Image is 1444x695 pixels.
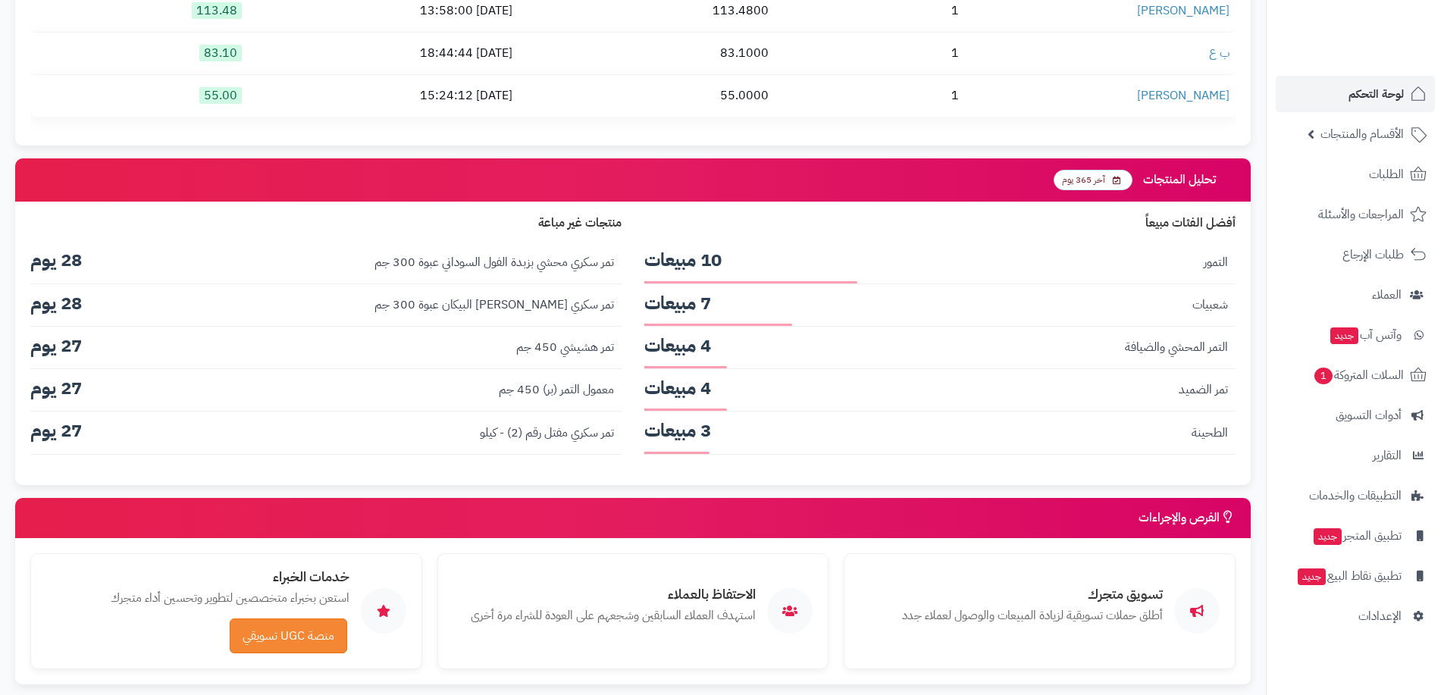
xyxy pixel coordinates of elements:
span: تمر سكري مفتل رقم (2) - كيلو [82,424,622,442]
span: 7 مبيعات [644,290,711,316]
span: 27 يوم [30,418,82,443]
span: 3 مبيعات [644,418,711,443]
td: 83.1000 [518,33,775,74]
span: الأقسام والمنتجات [1320,124,1404,145]
h3: تحليل المنتجات [1143,173,1236,187]
span: التقارير [1373,445,1402,466]
span: تطبيق نقاط البيع [1296,565,1402,587]
span: تطبيق المتجر [1312,525,1402,546]
span: جديد [1314,528,1342,545]
span: 28 يوم [30,247,82,273]
p: أطلق حملات تسويقية لزيادة المبيعات والوصول لعملاء جدد [860,607,1163,625]
span: الطحينة [711,424,1236,442]
span: لوحة التحكم [1348,83,1404,105]
span: الطلبات [1369,164,1404,185]
a: السلات المتروكة1 [1276,357,1435,393]
a: الإعدادات [1276,598,1435,634]
a: تطبيق نقاط البيعجديد [1276,558,1435,594]
span: تمر الضميد [711,381,1236,399]
a: الطلبات [1276,156,1435,193]
span: 55.00 [199,87,242,104]
span: التمر المحشي والضيافة [711,339,1236,356]
span: تمر سكري [PERSON_NAME] البيكان عبوة 300 جم [82,296,622,314]
h4: خدمات الخبراء [46,569,349,584]
span: جديد [1298,568,1326,585]
span: معمول التمر (بر) 450 جم [82,381,622,399]
span: أدوات التسويق [1336,405,1402,426]
a: منصة UGC تسويقي [230,618,347,653]
span: السلات المتروكة [1313,365,1404,386]
span: العملاء [1372,284,1402,305]
span: 27 يوم [30,375,82,401]
a: التطبيقات والخدمات [1276,477,1435,514]
td: [DATE] 15:24:12 [248,75,518,117]
p: استهدف العملاء السابقين وشجعهم على العودة للشراء مرة أخرى [453,607,756,625]
span: 1 [1314,368,1333,384]
span: 4 مبيعات [644,333,711,358]
a: طلبات الإرجاع [1276,236,1435,273]
a: العملاء [1276,277,1435,313]
td: 55.0000 [518,75,775,117]
span: التمور [722,254,1236,271]
h4: الاحتفاظ بالعملاء [453,587,756,602]
h4: أفضل الفئات مبيعاً [644,217,1236,230]
span: 28 يوم [30,290,82,316]
h4: تسويق متجرك [860,587,1163,602]
td: 1 [775,33,965,74]
span: المراجعات والأسئلة [1318,204,1404,225]
a: [PERSON_NAME] [1137,2,1229,20]
td: 1 [775,75,965,117]
span: شعبيات [711,296,1236,314]
a: أدوات التسويق [1276,397,1435,434]
span: الإعدادات [1358,606,1402,627]
h4: منتجات غير مباعة [30,217,622,230]
a: لوحة التحكم [1276,76,1435,112]
span: تمر هشيشي 450 جم [82,339,622,356]
span: 113.48 [192,2,242,19]
h3: الفرص والإجراءات [1139,511,1236,525]
img: logo-2.png [1341,41,1430,73]
span: 4 مبيعات [644,375,711,401]
span: جديد [1330,327,1358,344]
span: آخر 365 يوم [1054,170,1132,190]
span: تمر سكري محشي بزبدة الفول السوداني عبوة 300 جم [82,254,622,271]
a: تطبيق المتجرجديد [1276,518,1435,554]
span: 83.10 [199,45,242,61]
a: وآتس آبجديد [1276,317,1435,353]
a: [PERSON_NAME] [1137,86,1229,105]
td: [DATE] 18:44:44 [248,33,518,74]
p: استعن بخبراء متخصصين لتطوير وتحسين أداء متجرك [46,590,349,607]
a: ب ع [1209,44,1229,62]
span: 10 مبيعات [644,247,722,273]
span: طلبات الإرجاع [1342,244,1404,265]
span: وآتس آب [1329,324,1402,346]
a: المراجعات والأسئلة [1276,196,1435,233]
a: التقارير [1276,437,1435,474]
span: التطبيقات والخدمات [1309,485,1402,506]
span: 27 يوم [30,333,82,358]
